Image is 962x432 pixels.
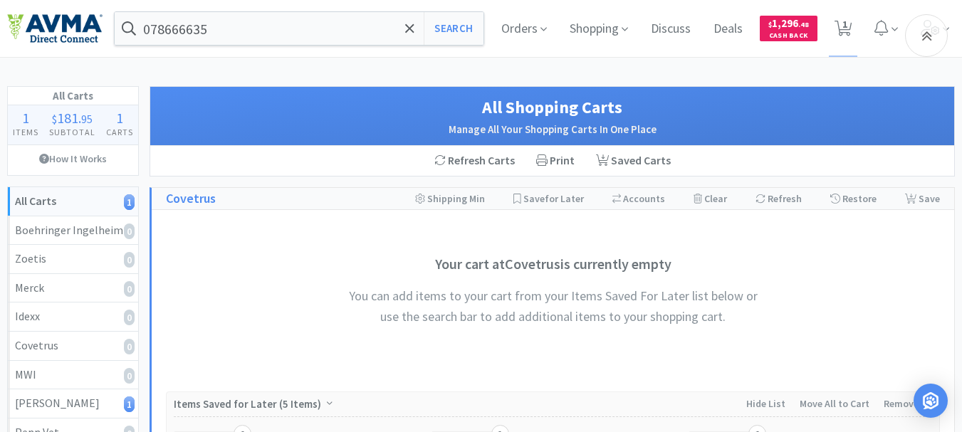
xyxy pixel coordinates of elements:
span: 95 [81,112,93,126]
div: Print [526,146,585,176]
span: Move All to Cart [800,397,869,410]
div: Shipping Min [415,188,485,209]
div: Idexx [15,307,131,326]
a: Idexx0 [8,302,138,332]
a: Covetrus [166,189,216,209]
a: Covetrus0 [8,332,138,361]
i: 0 [124,310,135,325]
a: Merck0 [8,274,138,303]
div: Accounts [612,188,665,209]
a: How It Works [8,145,138,172]
h2: Manage All Your Shopping Carts In One Place [164,121,940,138]
div: MWI [15,366,131,384]
span: 181 [57,109,78,127]
h4: Subtotal [44,125,101,139]
i: 0 [124,339,135,354]
span: 1 [22,109,29,127]
i: 1 [124,194,135,210]
span: Remove All [884,397,932,410]
span: Cash Back [768,32,809,41]
div: Clear [694,188,727,209]
a: MWI0 [8,361,138,390]
span: . 48 [798,20,809,29]
span: Items Saved for Later ( ) [174,397,325,411]
div: Zoetis [15,250,131,268]
a: $1,296.48Cash Back [760,9,817,48]
h4: Items [8,125,44,139]
i: 1 [124,396,135,412]
div: . [44,111,101,125]
a: All Carts1 [8,187,138,216]
i: 0 [124,368,135,384]
button: Search [424,12,483,45]
img: e4e33dab9f054f5782a47901c742baa9_102.png [7,14,103,43]
h4: Carts [100,125,138,139]
input: Search by item, sku, manufacturer, ingredient, size... [115,12,483,45]
span: $ [768,20,772,29]
div: Refresh Carts [424,146,526,176]
a: Boehringer Ingelheim0 [8,216,138,246]
div: Restore [830,188,877,209]
span: 1,296 [768,16,809,30]
span: 5 Items [283,397,318,411]
div: Boehringer Ingelheim [15,221,131,240]
h1: All Shopping Carts [164,94,940,121]
h4: You can add items to your cart from your Items Saved For Later list below or use the search bar t... [340,286,767,327]
a: Saved Carts [585,146,681,176]
i: 0 [124,223,135,239]
div: Merck [15,279,131,297]
h1: All Carts [8,87,138,105]
h3: Your cart at Covetrus is currently empty [340,253,767,275]
div: [PERSON_NAME] [15,394,131,413]
strong: All Carts [15,194,56,208]
div: Covetrus [15,337,131,355]
div: Open Intercom Messenger [914,384,948,418]
span: Hide List [746,397,785,410]
i: 0 [124,281,135,297]
a: Deals [708,23,748,36]
i: 0 [124,252,135,268]
div: Refresh [756,188,802,209]
a: Discuss [645,23,696,36]
div: Save [905,188,940,209]
span: 1 [116,109,123,127]
a: 1 [829,24,858,37]
span: $ [52,112,57,126]
a: [PERSON_NAME]1 [8,389,138,418]
span: Save for Later [523,192,584,205]
a: Zoetis0 [8,245,138,274]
